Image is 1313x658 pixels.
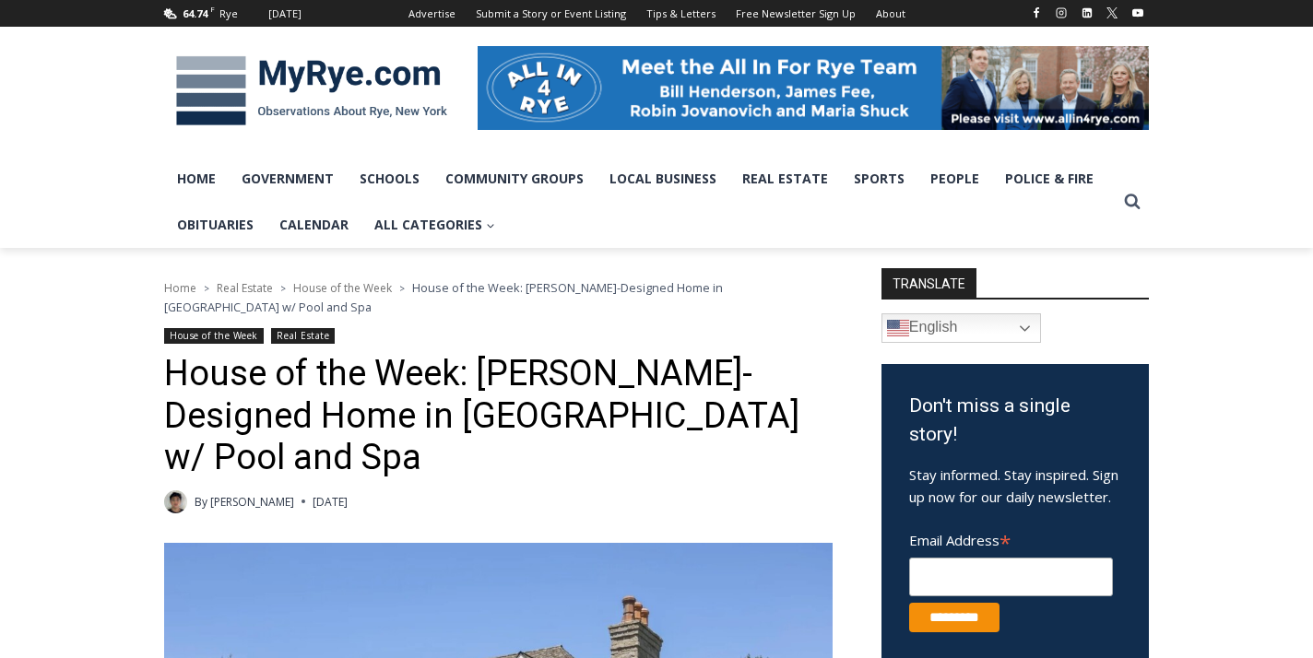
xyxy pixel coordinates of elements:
label: Email Address [909,522,1113,555]
a: People [917,156,992,202]
div: Rye [219,6,238,22]
span: > [204,282,209,295]
span: By [195,493,207,511]
a: Author image [164,490,187,513]
a: Schools [347,156,432,202]
a: YouTube [1127,2,1149,24]
span: All Categories [374,215,495,235]
a: House of the Week [293,280,392,296]
a: Home [164,280,196,296]
a: Police & Fire [992,156,1106,202]
a: Real Estate [729,156,841,202]
a: Linkedin [1076,2,1098,24]
img: en [887,317,909,339]
span: > [399,282,405,295]
span: F [210,4,215,14]
a: Real Estate [217,280,273,296]
a: Obituaries [164,202,266,248]
a: House of the Week [164,328,264,344]
span: 64.74 [183,6,207,20]
a: English [881,313,1041,343]
img: All in for Rye [478,46,1149,129]
a: All Categories [361,202,508,248]
h3: Don't miss a single story! [909,392,1121,450]
a: Home [164,156,229,202]
a: Local Business [597,156,729,202]
a: Real Estate [271,328,335,344]
a: Government [229,156,347,202]
a: Community Groups [432,156,597,202]
button: View Search Form [1116,185,1149,218]
h1: House of the Week: [PERSON_NAME]-Designed Home in [GEOGRAPHIC_DATA] w/ Pool and Spa [164,353,833,479]
a: X [1101,2,1123,24]
span: House of the Week: [PERSON_NAME]-Designed Home in [GEOGRAPHIC_DATA] w/ Pool and Spa [164,279,723,314]
a: Instagram [1050,2,1072,24]
nav: Breadcrumbs [164,278,833,316]
span: > [280,282,286,295]
p: Stay informed. Stay inspired. Sign up now for our daily newsletter. [909,464,1121,508]
img: MyRye.com [164,43,459,139]
a: [PERSON_NAME] [210,494,294,510]
a: Facebook [1025,2,1047,24]
time: [DATE] [313,493,348,511]
nav: Primary Navigation [164,156,1116,249]
strong: TRANSLATE [881,268,976,298]
a: Calendar [266,202,361,248]
a: Sports [841,156,917,202]
img: Patel, Devan - bio cropped 200x200 [164,490,187,513]
div: [DATE] [268,6,302,22]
